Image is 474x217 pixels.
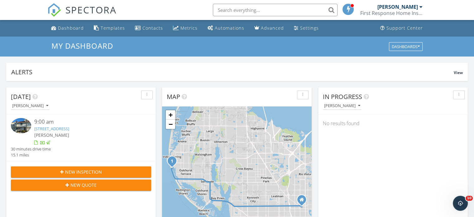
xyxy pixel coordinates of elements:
button: New Inspection [11,166,151,178]
span: Map [167,92,180,101]
div: Templates [101,25,125,31]
a: Metrics [170,22,200,34]
div: First Response Home Inspection of Tampa Bay LLC [360,10,423,16]
div: [PERSON_NAME] [377,4,418,10]
a: Templates [91,22,127,34]
div: [PERSON_NAME] [324,104,360,108]
a: Settings [291,22,321,34]
button: [PERSON_NAME] [323,102,361,110]
span: 10 [466,196,473,201]
div: Settings [300,25,319,31]
span: [PERSON_NAME] [34,132,69,138]
input: Search everything... [213,4,338,16]
iframe: Intercom live chat [453,196,468,211]
span: In Progress [323,92,362,101]
a: Contacts [132,22,165,34]
a: Zoom in [166,110,175,120]
span: SPECTORA [65,3,117,16]
span: New Quote [70,182,97,188]
button: New Quote [11,180,151,191]
a: Advanced [252,22,286,34]
a: [STREET_ADDRESS] [34,126,69,131]
a: 9:00 am [STREET_ADDRESS] [PERSON_NAME] 30 minutes drive time 15.1 miles [11,118,151,158]
i: 1 [171,159,173,164]
div: St Petersburg FL 33704 [302,200,305,203]
div: 30 minutes drive time [11,146,51,152]
a: SPECTORA [47,8,117,22]
a: Automations (Basic) [205,22,247,34]
div: Automations [215,25,244,31]
div: 9:00 am [34,118,140,126]
div: Support Center [386,25,423,31]
div: Dashboard [58,25,84,31]
button: Dashboards [389,42,423,51]
img: The Best Home Inspection Software - Spectora [47,3,61,17]
div: Dashboards [392,44,420,49]
div: 15.1 miles [11,152,51,158]
button: [PERSON_NAME] [11,102,50,110]
img: 9574343%2Fcover_photos%2FwEOVtN7J0kukWLVBZh5A%2Fsmall.jpg [11,118,31,133]
div: Metrics [180,25,198,31]
a: Support Center [378,22,425,34]
span: View [454,70,463,75]
a: Zoom out [166,120,175,129]
div: Advanced [261,25,284,31]
div: 19717 Gulf Blvd V5, Indian Shores, FL 33785 [172,161,176,165]
div: No results found [318,115,468,132]
span: My Dashboard [51,41,113,51]
div: Alerts [11,68,454,76]
a: Dashboard [49,22,86,34]
div: [PERSON_NAME] [12,104,48,108]
span: [DATE] [11,92,31,101]
div: Contacts [142,25,163,31]
span: New Inspection [65,169,102,175]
